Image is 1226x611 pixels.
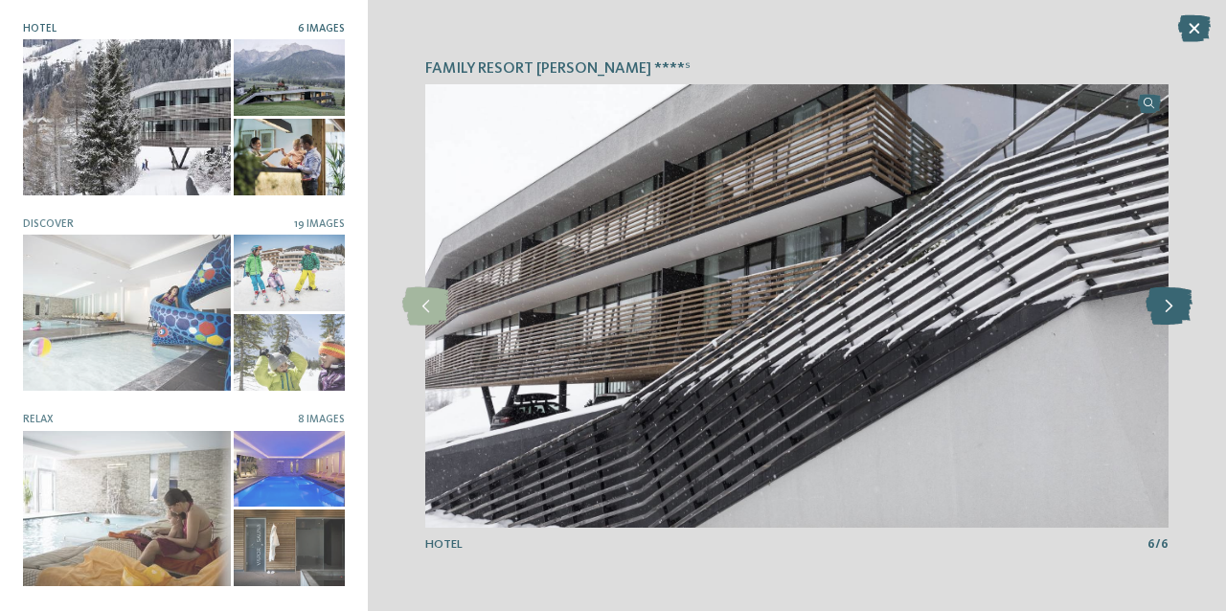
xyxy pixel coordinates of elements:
span: Relax [23,414,54,425]
span: 19 Images [294,218,345,230]
span: 6 Images [298,23,345,34]
span: 8 Images [298,414,345,425]
span: Hotel [23,23,57,34]
span: Hotel [425,538,463,551]
span: / [1155,536,1161,554]
span: 6 [1147,536,1155,554]
img: Family Resort Rainer ****ˢ [425,84,1169,528]
span: Discover [23,218,74,230]
span: Family Resort [PERSON_NAME] ****ˢ [425,58,691,79]
span: 6 [1161,536,1169,554]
